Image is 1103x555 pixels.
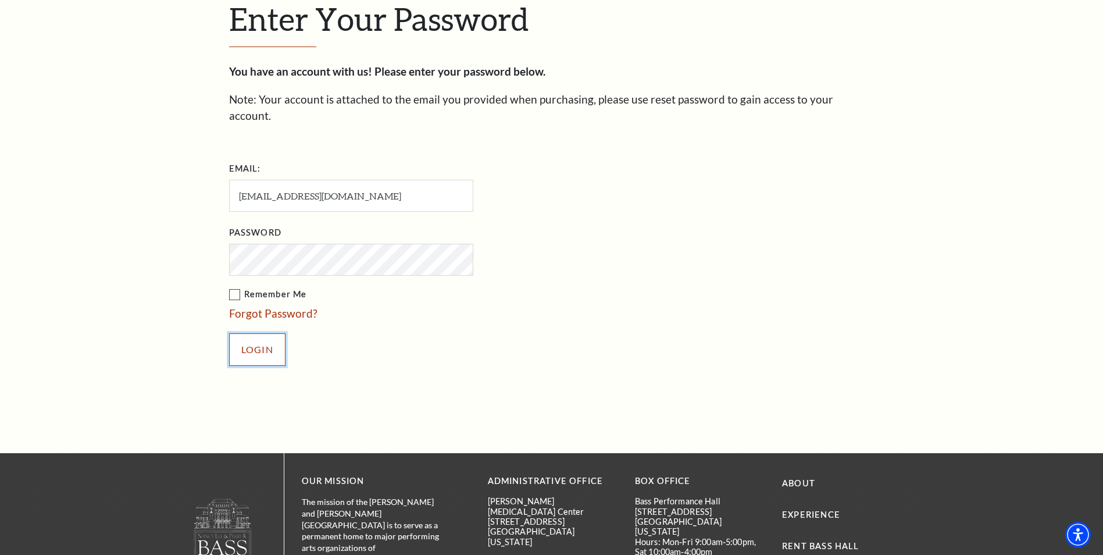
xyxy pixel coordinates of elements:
[635,496,765,506] p: Bass Performance Hall
[229,162,261,176] label: Email:
[374,65,545,78] strong: Please enter your password below.
[229,65,372,78] strong: You have an account with us!
[635,507,765,517] p: [STREET_ADDRESS]
[782,478,815,488] a: About
[635,474,765,489] p: BOX OFFICE
[488,526,617,547] p: [GEOGRAPHIC_DATA][US_STATE]
[302,474,447,489] p: OUR MISSION
[488,474,617,489] p: Administrative Office
[229,91,874,124] p: Note: Your account is attached to the email you provided when purchasing, please use reset passwo...
[229,287,590,302] label: Remember Me
[635,517,765,537] p: [GEOGRAPHIC_DATA][US_STATE]
[229,226,281,240] label: Password
[229,333,285,366] input: Submit button
[229,180,473,212] input: Required
[488,496,617,517] p: [PERSON_NAME][MEDICAL_DATA] Center
[488,517,617,526] p: [STREET_ADDRESS]
[782,541,859,551] a: Rent Bass Hall
[229,307,317,320] a: Forgot Password?
[782,510,840,520] a: Experience
[1065,522,1091,547] div: Accessibility Menu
